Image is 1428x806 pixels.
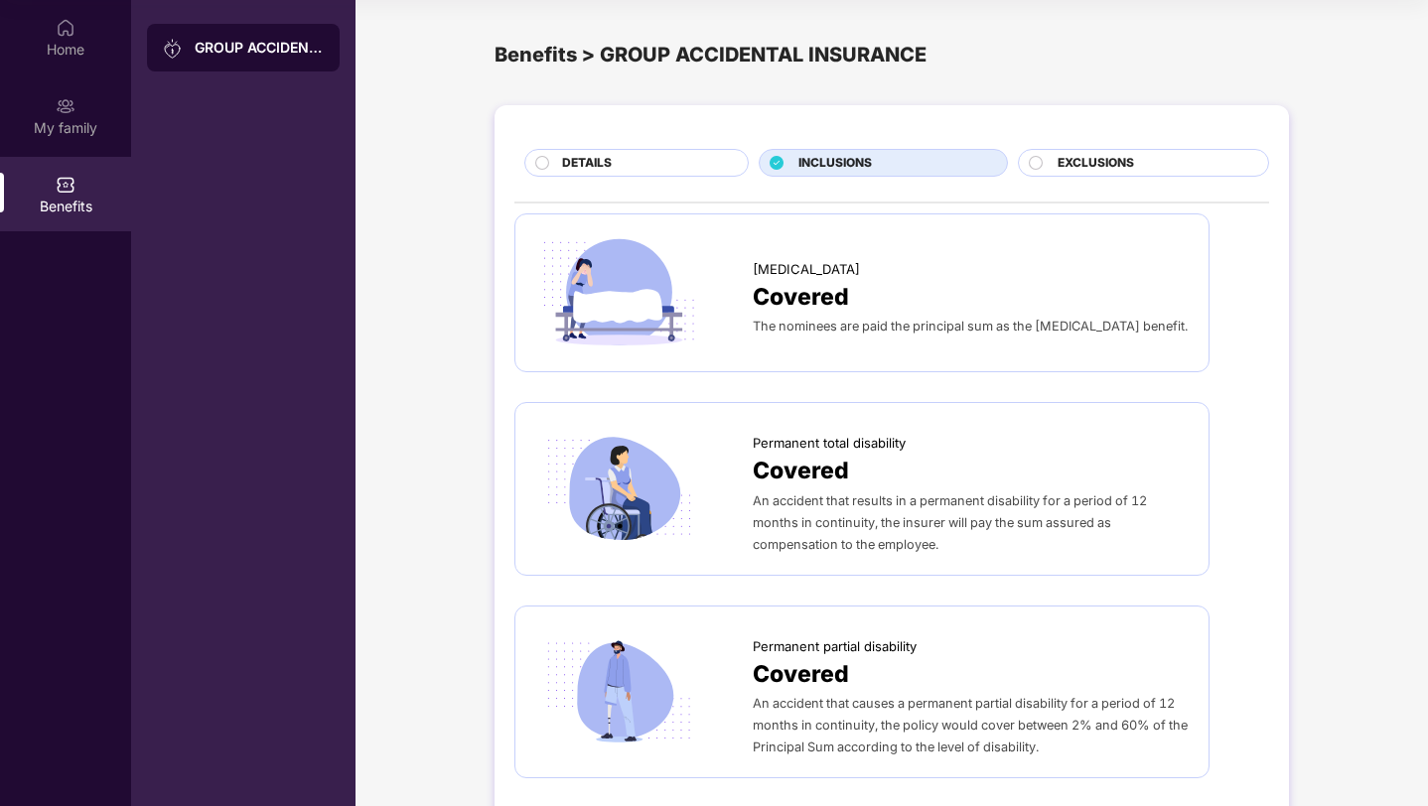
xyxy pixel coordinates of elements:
[753,259,860,279] span: [MEDICAL_DATA]
[535,633,703,750] img: icon
[798,154,872,173] span: INCLUSIONS
[753,433,906,453] span: Permanent total disability
[163,39,183,59] img: svg+xml;base64,PHN2ZyB3aWR0aD0iMjAiIGhlaWdodD0iMjAiIHZpZXdCb3g9IjAgMCAyMCAyMCIgZmlsbD0ibm9uZSIgeG...
[753,453,849,488] span: Covered
[753,279,849,315] span: Covered
[195,38,324,58] div: GROUP ACCIDENTAL INSURANCE
[562,154,612,173] span: DETAILS
[753,636,917,656] span: Permanent partial disability
[56,96,75,116] img: svg+xml;base64,PHN2ZyB3aWR0aD0iMjAiIGhlaWdodD0iMjAiIHZpZXdCb3g9IjAgMCAyMCAyMCIgZmlsbD0ibm9uZSIgeG...
[535,431,703,548] img: icon
[56,175,75,195] img: svg+xml;base64,PHN2ZyBpZD0iQmVuZWZpdHMiIHhtbG5zPSJodHRwOi8vd3d3LnczLm9yZy8yMDAwL3N2ZyIgd2lkdGg9Ij...
[753,656,849,692] span: Covered
[535,234,703,351] img: icon
[753,319,1188,334] span: The nominees are paid the principal sum as the [MEDICAL_DATA] benefit.
[753,493,1147,552] span: An accident that results in a permanent disability for a period of 12 months in continuity, the i...
[495,40,1289,70] div: Benefits > GROUP ACCIDENTAL INSURANCE
[1058,154,1134,173] span: EXCLUSIONS
[753,696,1188,754] span: An accident that causes a permanent partial disability for a period of 12 months in continuity, t...
[56,18,75,38] img: svg+xml;base64,PHN2ZyBpZD0iSG9tZSIgeG1sbnM9Imh0dHA6Ly93d3cudzMub3JnLzIwMDAvc3ZnIiB3aWR0aD0iMjAiIG...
